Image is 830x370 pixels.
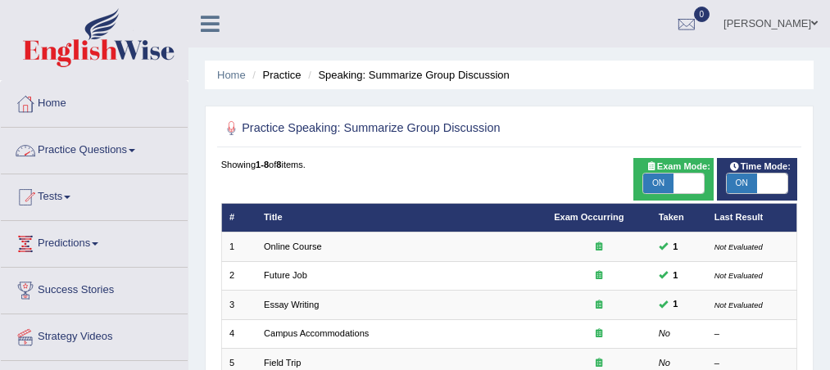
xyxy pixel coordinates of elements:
[264,300,319,309] a: Essay Writing
[659,358,670,368] em: No
[554,269,643,282] div: Exam occurring question
[694,7,710,22] span: 0
[217,69,246,81] a: Home
[221,118,578,139] h2: Practice Speaking: Summarize Group Discussion
[264,358,301,368] a: Field Trip
[221,203,256,232] th: #
[640,160,715,174] span: Exam Mode:
[651,203,706,232] th: Taken
[264,241,322,251] a: Online Course
[221,291,256,319] td: 3
[264,270,307,280] a: Future Job
[659,328,670,338] em: No
[221,319,256,348] td: 4
[668,297,683,312] span: You cannot take this question anymore
[221,232,256,261] td: 1
[264,328,369,338] a: Campus Accommodations
[1,268,188,309] a: Success Stories
[248,67,301,83] li: Practice
[554,327,643,341] div: Exam occurring question
[723,160,796,174] span: Time Mode:
[256,203,547,232] th: Title
[221,261,256,290] td: 2
[1,314,188,355] a: Strategy Videos
[1,174,188,215] a: Tests
[714,242,763,251] small: Not Evaluated
[221,158,798,171] div: Showing of items.
[643,174,674,193] span: ON
[554,357,643,370] div: Exam occurring question
[633,158,714,201] div: Show exams occurring in exams
[714,357,789,370] div: –
[714,271,763,280] small: Not Evaluated
[714,327,789,341] div: –
[1,221,188,262] a: Predictions
[668,240,683,255] span: You cannot take this question anymore
[554,241,643,254] div: Exam occurring question
[554,212,624,222] a: Exam Occurring
[727,174,757,193] span: ON
[276,160,281,169] b: 8
[304,67,510,83] li: Speaking: Summarize Group Discussion
[668,268,683,283] span: You cannot take this question anymore
[1,81,188,122] a: Home
[714,300,763,309] small: Not Evaluated
[554,299,643,312] div: Exam occurring question
[706,203,797,232] th: Last Result
[256,160,269,169] b: 1-8
[1,128,188,169] a: Practice Questions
